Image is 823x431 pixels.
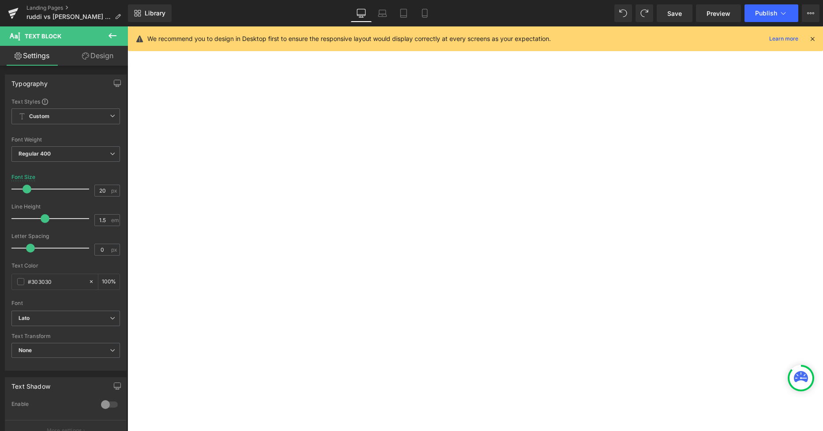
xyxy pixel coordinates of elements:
[11,378,50,390] div: Text Shadow
[147,34,551,44] p: We recommend you to design in Desktop first to ensure the responsive layout would display correct...
[744,4,798,22] button: Publish
[145,9,165,17] span: Library
[766,33,802,44] a: Learn more
[802,4,819,22] button: More
[755,10,777,17] span: Publish
[11,98,120,105] div: Text Styles
[667,9,682,18] span: Save
[11,75,48,87] div: Typography
[793,401,814,422] iframe: Intercom live chat
[128,4,172,22] a: New Library
[11,137,120,143] div: Font Weight
[11,300,120,306] div: Font
[11,263,120,269] div: Text Color
[111,247,119,253] span: px
[29,113,49,120] b: Custom
[26,4,128,11] a: Landing Pages
[351,4,372,22] a: Desktop
[11,174,36,180] div: Font Size
[414,4,435,22] a: Mobile
[19,347,32,353] b: None
[26,13,111,20] span: ruddi vs [PERSON_NAME] Choice [MEDICAL_DATA]
[393,4,414,22] a: Tablet
[11,233,120,239] div: Letter Spacing
[19,315,30,322] i: Lato
[28,277,84,286] input: Color
[19,150,51,157] b: Regular 400
[11,401,92,410] div: Enable
[111,217,119,223] span: em
[372,4,393,22] a: Laptop
[614,4,632,22] button: Undo
[111,188,119,193] span: px
[98,274,120,290] div: %
[696,4,741,22] a: Preview
[707,9,730,18] span: Preview
[11,333,120,339] div: Text Transform
[25,33,61,40] span: Text Block
[66,46,130,66] a: Design
[11,204,120,210] div: Line Height
[636,4,653,22] button: Redo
